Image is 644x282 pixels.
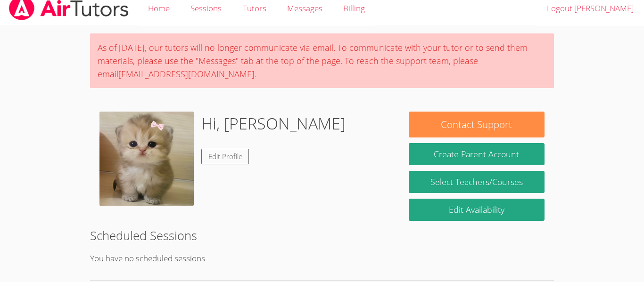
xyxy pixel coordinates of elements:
a: Select Teachers/Courses [409,171,545,193]
h1: Hi, [PERSON_NAME] [201,112,346,136]
span: Messages [287,3,322,14]
p: You have no scheduled sessions [90,252,554,266]
div: As of [DATE], our tutors will no longer communicate via email. To communicate with your tutor or ... [90,33,554,88]
button: Contact Support [409,112,545,137]
h2: Scheduled Sessions [90,226,554,244]
a: Edit Profile [201,149,249,164]
img: Screenshot%202025-01-30%203.19.41%20PM.png [99,112,194,206]
a: Edit Availability [409,199,545,221]
button: Create Parent Account [409,143,545,165]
